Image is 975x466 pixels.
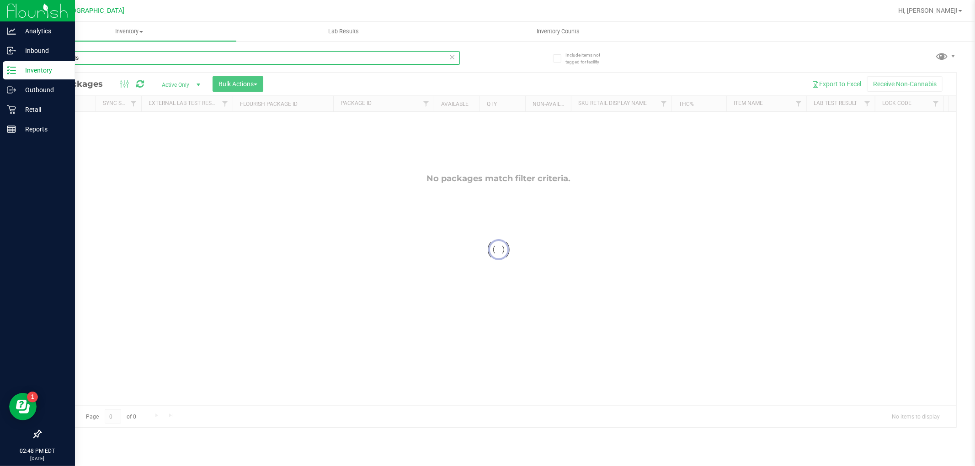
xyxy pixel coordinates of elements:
a: Lab Results [236,22,451,41]
span: Lab Results [316,27,371,36]
inline-svg: Retail [7,105,16,114]
p: Inbound [16,45,71,56]
span: Clear [449,51,456,63]
input: Search Package ID, Item Name, SKU, Lot or Part Number... [40,51,460,65]
span: Include items not tagged for facility [565,52,611,65]
inline-svg: Outbound [7,85,16,94]
a: Inventory Counts [451,22,665,41]
inline-svg: Reports [7,125,16,134]
a: Inventory [22,22,236,41]
inline-svg: Analytics [7,26,16,36]
p: Reports [16,124,71,135]
p: 02:48 PM EDT [4,447,71,455]
p: [DATE] [4,455,71,462]
iframe: Resource center unread badge [27,392,38,403]
p: Inventory [16,65,71,76]
span: Inventory [22,27,236,36]
span: [GEOGRAPHIC_DATA] [62,7,125,15]
inline-svg: Inventory [7,66,16,75]
p: Retail [16,104,71,115]
p: Analytics [16,26,71,37]
iframe: Resource center [9,393,37,420]
span: Hi, [PERSON_NAME]! [898,7,958,14]
inline-svg: Inbound [7,46,16,55]
p: Outbound [16,84,71,95]
span: Inventory Counts [524,27,592,36]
